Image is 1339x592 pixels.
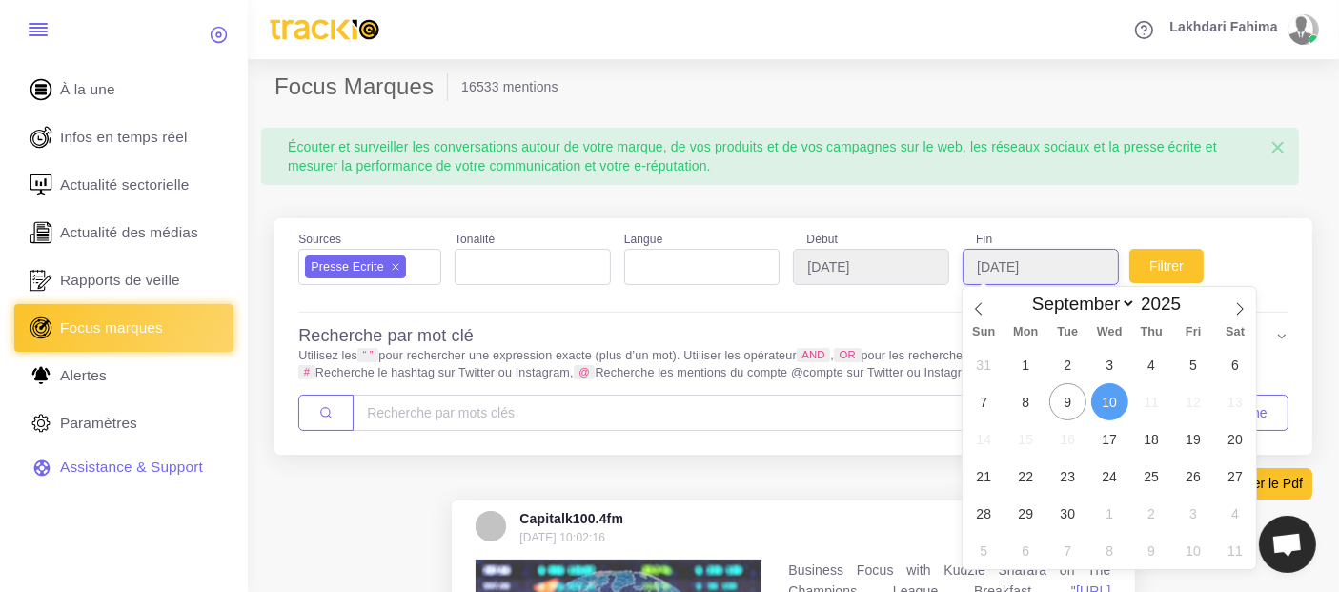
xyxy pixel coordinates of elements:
span: September 10, 2025 [1091,383,1128,420]
span: Fri [1172,326,1214,338]
span: October 7, 2025 [1049,532,1086,569]
span: October 4, 2025 [1217,495,1254,532]
span: Tue [1046,326,1088,338]
a: Actualité sectorielle [14,161,233,209]
span: October 6, 2025 [1007,532,1045,569]
span: September 7, 2025 [965,383,1003,420]
span: October 11, 2025 [1217,532,1254,569]
span: September 1, 2025 [1007,346,1045,383]
img: Avatar [476,511,506,541]
span: Alertes [60,365,107,386]
span: September 6, 2025 [1217,346,1254,383]
img: focus-marques.svg [27,314,55,342]
span: October 9, 2025 [1133,532,1170,569]
span: September 12, 2025 [1175,383,1212,420]
span: September 21, 2025 [965,458,1003,495]
input: Year [1136,294,1196,315]
span: September 30, 2025 [1049,495,1086,532]
h4: Recherche par mot clé [298,326,474,347]
span: September 20, 2025 [1217,420,1254,458]
label: Langue [624,231,663,249]
span: October 8, 2025 [1091,532,1128,569]
button: Filtrer [1129,249,1204,283]
span: September 13, 2025 [1217,383,1254,420]
code: AND [797,348,831,362]
li: 16533 mentions [461,77,558,96]
label: Sources [298,231,341,249]
input: YYYY-MM-DD [793,249,949,285]
span: Sun [963,326,1004,338]
span: Thu [1130,326,1172,338]
span: × [1270,133,1286,162]
span: October 5, 2025 [965,532,1003,569]
span: September 25, 2025 [1133,458,1170,495]
small: [DATE] 10:02:16 [519,531,605,544]
span: September 14, 2025 [965,420,1003,458]
span: Infos en temps réel [60,127,188,148]
span: Assistance & Support [60,457,203,478]
span: October 3, 2025 [1175,495,1212,532]
a: Infos en temps réel [14,113,233,161]
img: rapport_1.svg [27,266,55,295]
label: Début [793,231,949,249]
img: revue-editorielle.svg [27,218,55,247]
a: Lakhdari Fahima avatar [1161,14,1326,45]
a: Focus marques [14,304,233,352]
span: September 29, 2025 [1007,495,1045,532]
span: September 5, 2025 [1175,346,1212,383]
code: @ [574,365,596,379]
div: Ouvrir le chat [1259,516,1316,573]
code: # [298,365,315,379]
span: September 22, 2025 [1007,458,1045,495]
span: September 17, 2025 [1091,420,1128,458]
img: Alerte.svg [27,361,55,390]
span: September 4, 2025 [1133,346,1170,383]
span: September 11, 2025 [1133,383,1170,420]
span: September 3, 2025 [1091,346,1128,383]
label: Tonalité [455,231,495,249]
span: September 23, 2025 [1049,458,1086,495]
span: September 18, 2025 [1133,420,1170,458]
h5: Capitalk100.4fm [519,511,623,527]
span: Wed [1088,326,1130,338]
div: Écouter et surveiller les conversations autour de votre marque, de vos produits et de vos campagn... [274,128,1286,185]
input: YYYY-MM-DD [963,249,1119,285]
a: Alertes [14,352,233,399]
span: October 1, 2025 [1091,495,1128,532]
span: Paramètres [60,413,137,434]
span: September 2, 2025 [1049,346,1086,383]
span: Rapports de veille [60,270,180,291]
a: Rapports de veille [14,256,233,304]
span: September 16, 2025 [1049,420,1086,458]
label: Fin [963,231,1119,249]
img: revue-live.svg [27,123,55,152]
h2: Focus Marques [274,73,448,101]
span: Lakhdari Fahima [1169,20,1277,33]
span: À la une [60,79,115,100]
img: parametre.svg [27,409,55,438]
code: OR [834,348,861,362]
span: October 10, 2025 [1175,532,1212,569]
a: Paramètres [14,399,233,447]
li: Presse Ecrite [305,255,406,278]
img: revue-sectorielle.svg [27,171,55,199]
span: October 2, 2025 [1133,495,1170,532]
span: September 24, 2025 [1091,458,1128,495]
span: September 8, 2025 [1007,383,1045,420]
code: “ ” [357,348,378,362]
span: September 28, 2025 [965,495,1003,532]
span: Focus marques [60,317,163,338]
span: September 15, 2025 [1007,420,1045,458]
span: September 9, 2025 [1049,383,1086,420]
img: home.svg [27,75,55,104]
span: Sat [1214,326,1256,338]
span: Actualité des médias [60,222,198,243]
span: Mon [1004,326,1046,338]
span: August 31, 2025 [965,346,1003,383]
input: Amount [353,395,1183,431]
span: September 27, 2025 [1217,458,1254,495]
span: Actualité sectorielle [60,174,190,195]
a: Actualité des médias [14,209,233,256]
span: September 19, 2025 [1175,420,1212,458]
p: Utilisez les pour rechercher une expression exacte (plus d’un mot). Utiliser les opérateur , pour... [298,347,1288,381]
